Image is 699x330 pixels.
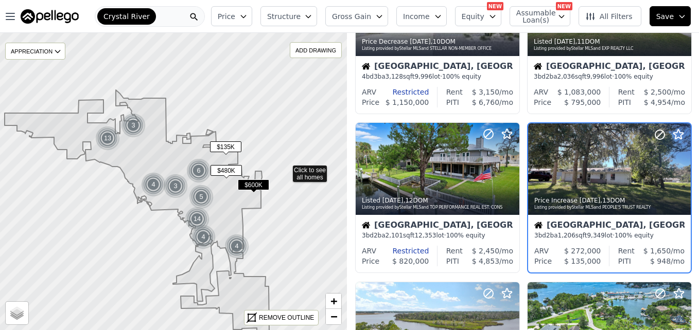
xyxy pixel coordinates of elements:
[564,257,601,265] span: $ 135,000
[527,122,691,273] a: Price Increase [DATE],13DOMListing provided byStellar MLSand PEOPLE'S TRUST REALTYHouse[GEOGRAPHI...
[325,6,388,26] button: Gross Gain
[446,246,463,256] div: Rent
[618,97,631,107] div: PITI
[362,231,513,240] div: 3 bd 2 ba sqft lot · 100% equity
[362,72,513,81] div: 4 bd 3 ba sqft lot · 100% equity
[516,9,549,24] span: Assumable Loan(s)
[396,6,447,26] button: Income
[21,9,79,24] img: Pellego
[472,247,499,255] span: $ 2,450
[238,179,269,190] span: $600K
[189,185,214,209] div: 5
[455,6,501,26] button: Equity
[362,97,379,107] div: Price
[403,11,430,22] span: Income
[332,11,371,22] span: Gross Gain
[224,234,250,259] img: g1.png
[564,247,601,255] span: $ 272,000
[224,234,249,259] div: 4
[376,246,429,256] div: Restricted
[564,98,601,106] span: $ 795,000
[510,6,570,26] button: Assumable Loan(s)
[635,246,685,256] div: /mo
[386,73,403,80] span: 3,128
[211,6,252,26] button: Price
[362,256,379,266] div: Price
[446,97,459,107] div: PITI
[326,294,341,309] a: Zoom in
[362,62,513,72] div: [GEOGRAPHIC_DATA], [GEOGRAPHIC_DATA]
[362,205,514,211] div: Listing provided by Stellar MLS and TOP PERFORMANCE REAL EST. CONS
[238,179,269,194] div: $600K
[121,113,146,138] img: g1.png
[163,174,188,198] img: g1.png
[580,197,601,204] time: 2025-09-16 00:00
[355,122,519,273] a: Listed [DATE],12DOMListing provided byStellar MLSand TOP PERFORMANCE REAL EST. CONSHouse[GEOGRAPH...
[414,73,432,80] span: 9,996
[382,197,404,204] time: 2025-09-17 00:00
[362,87,376,97] div: ARV
[141,172,166,197] img: g1.png
[211,165,242,176] span: $480K
[259,313,314,322] div: REMOVE OUTLINE
[446,87,463,97] div: Rent
[210,141,241,152] span: $135K
[186,158,211,183] div: 6
[362,196,514,205] div: Listed , 12 DOM
[362,246,376,256] div: ARV
[487,2,503,10] div: NEW
[267,11,300,22] span: Structure
[534,196,686,205] div: Price Increase , 13 DOM
[558,232,575,239] span: 1,206
[141,172,166,197] div: 4
[587,232,604,239] span: 9,349
[362,62,370,70] img: House
[362,221,513,231] div: [GEOGRAPHIC_DATA], [GEOGRAPHIC_DATA]
[211,165,242,180] div: $480K
[534,256,552,266] div: Price
[644,98,671,106] span: $ 4,954
[650,257,671,265] span: $ 948
[618,256,631,266] div: PITI
[95,126,120,151] div: 13
[414,232,436,239] span: 12,353
[185,207,210,231] img: g1.png
[534,38,686,46] div: Listed , 11 DOM
[386,232,403,239] span: 2,101
[362,38,514,46] div: Price Decrease , 10 DOM
[185,207,209,231] div: 14
[534,205,686,211] div: Listing provided by Stellar MLS and PEOPLE'S TRUST REALTY
[579,6,641,26] button: All Filters
[534,97,551,107] div: Price
[557,88,601,96] span: $ 1,083,000
[410,38,431,45] time: 2025-09-19 00:00
[462,11,484,22] span: Equity
[534,62,542,70] img: House
[260,6,317,26] button: Structure
[644,88,671,96] span: $ 2,500
[534,62,685,72] div: [GEOGRAPHIC_DATA], [GEOGRAPHIC_DATA]
[534,221,543,229] img: House
[386,98,429,106] span: $ 1,150,000
[191,225,216,249] img: g1.png
[446,256,459,266] div: PITI
[290,43,341,58] div: ADD DRAWING
[631,97,685,107] div: /mo
[392,257,429,265] span: $ 820,000
[362,221,370,229] img: House
[534,72,685,81] div: 3 bd 2 ba sqft lot · 100% equity
[586,73,604,80] span: 9,996
[330,295,337,307] span: +
[6,302,28,324] a: Layers
[618,87,635,97] div: Rent
[362,46,514,52] div: Listing provided by Stellar MLS and STELLAR NON-MEMBER OFFICE
[650,6,691,26] button: Save
[191,225,216,249] div: 4
[534,246,549,256] div: ARV
[534,221,685,231] div: [GEOGRAPHIC_DATA], [GEOGRAPHIC_DATA]
[376,87,429,97] div: Restricted
[121,113,146,138] div: 3
[554,38,575,45] time: 2025-09-18 00:00
[635,87,685,97] div: /mo
[95,126,120,151] img: g1.png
